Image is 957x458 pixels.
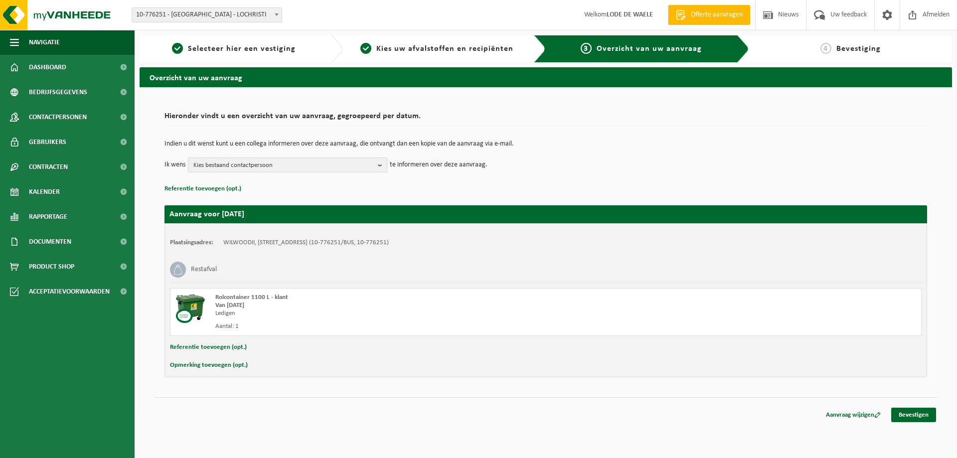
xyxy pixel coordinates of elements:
[360,43,371,54] span: 2
[29,80,87,105] span: Bedrijfsgegevens
[607,11,653,18] strong: LODE DE WAELE
[193,158,374,173] span: Kies bestaand contactpersoon
[29,30,60,55] span: Navigatie
[29,204,67,229] span: Rapportage
[818,408,888,422] a: Aanvraag wijzigen
[164,112,927,126] h2: Hieronder vindt u een overzicht van uw aanvraag, gegroepeerd per datum.
[215,322,586,330] div: Aantal: 1
[164,141,927,148] p: Indien u dit wenst kunt u een collega informeren over deze aanvraag, die ontvangt dan een kopie v...
[29,130,66,154] span: Gebruikers
[29,179,60,204] span: Kalender
[390,157,487,172] p: te informeren over deze aanvraag.
[891,408,936,422] a: Bevestigen
[29,254,74,279] span: Product Shop
[376,45,513,53] span: Kies uw afvalstoffen en recipiënten
[170,341,247,354] button: Referentie toevoegen (opt.)
[164,182,241,195] button: Referentie toevoegen (opt.)
[132,7,282,22] span: 10-776251 - WILWOODII - LOCHRISTI
[170,239,213,246] strong: Plaatsingsadres:
[191,262,217,278] h3: Restafval
[820,43,831,54] span: 4
[188,45,296,53] span: Selecteer hier een vestiging
[140,67,952,87] h2: Overzicht van uw aanvraag
[29,279,110,304] span: Acceptatievoorwaarden
[188,157,387,172] button: Kies bestaand contactpersoon
[215,302,244,308] strong: Van [DATE]
[145,43,323,55] a: 1Selecteer hier een vestiging
[169,210,244,218] strong: Aanvraag voor [DATE]
[348,43,526,55] a: 2Kies uw afvalstoffen en recipiënten
[688,10,745,20] span: Offerte aanvragen
[29,105,87,130] span: Contactpersonen
[836,45,881,53] span: Bevestiging
[175,294,205,323] img: WB-1100-CU.png
[581,43,592,54] span: 3
[164,157,185,172] p: Ik wens
[170,359,248,372] button: Opmerking toevoegen (opt.)
[172,43,183,54] span: 1
[29,55,66,80] span: Dashboard
[215,309,586,317] div: Ledigen
[668,5,750,25] a: Offerte aanvragen
[223,239,389,247] td: WILWOODII, [STREET_ADDRESS] (10-776251/BUS, 10-776251)
[132,8,282,22] span: 10-776251 - WILWOODII - LOCHRISTI
[29,229,71,254] span: Documenten
[597,45,702,53] span: Overzicht van uw aanvraag
[215,294,288,301] span: Rolcontainer 1100 L - klant
[29,154,68,179] span: Contracten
